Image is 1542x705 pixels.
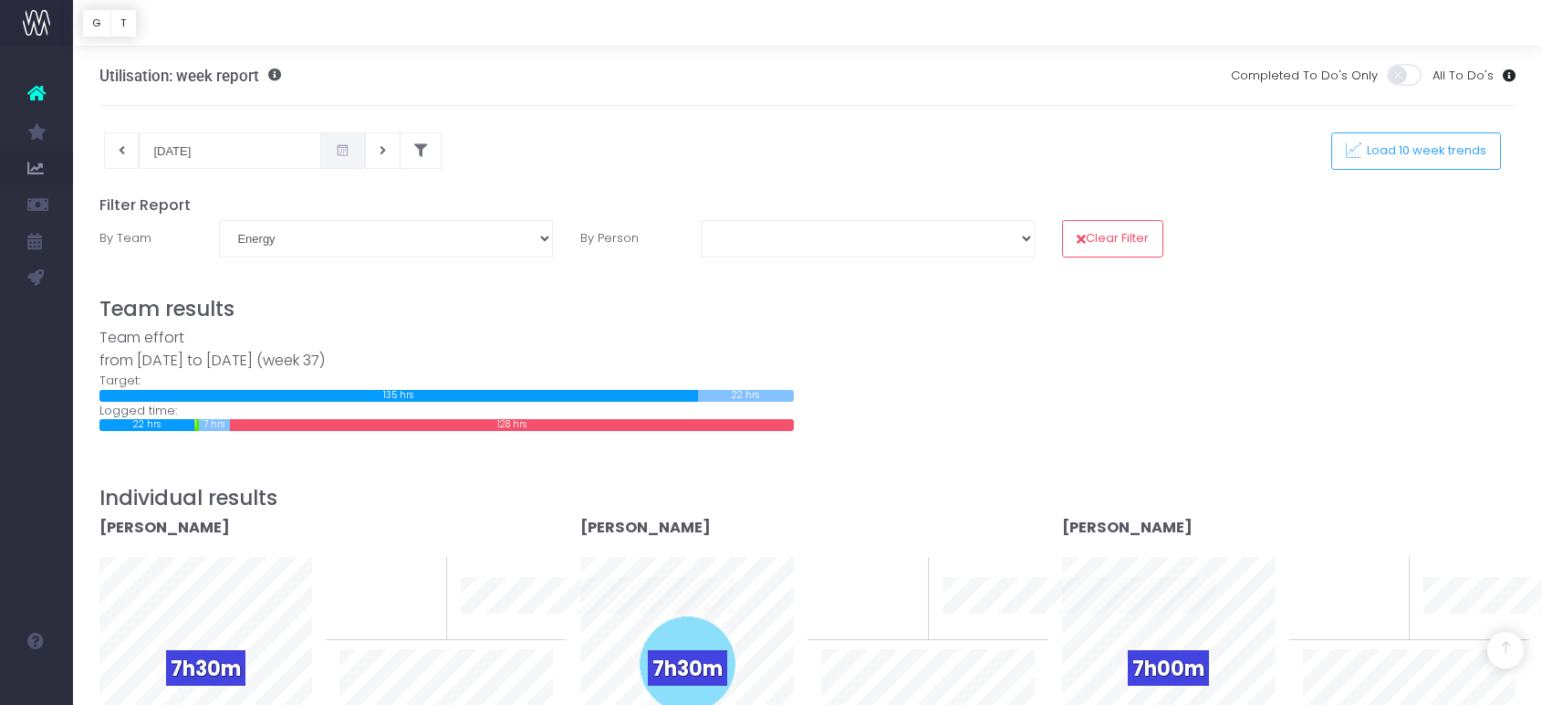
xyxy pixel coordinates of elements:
span: 10 week trend [461,619,543,637]
div: Team effort from [DATE] to [DATE] (week 37) [99,327,794,372]
span: 7h30m [166,650,245,686]
label: By Team [86,220,206,257]
button: Clear Filter [1062,220,1163,257]
span: All To Do's [1433,67,1494,85]
strong: [PERSON_NAME] [580,517,711,538]
div: Target: Logged time: [86,327,807,431]
div: 22 hrs [99,419,194,431]
span: 0% [884,557,914,587]
div: 1 hrs [194,419,199,431]
span: 0% [402,557,432,587]
span: 10 week trend [1423,619,1506,637]
button: Load 10 week trends [1331,132,1501,170]
div: 128 hrs [230,419,794,431]
div: 7 hrs [199,419,230,431]
span: Completed To Do's Only [1231,67,1378,85]
h3: Utilisation: week report [99,67,281,85]
span: To last week [339,587,414,605]
span: 0% [1365,557,1395,587]
span: To last week [821,587,896,605]
span: 7h30m [648,650,727,686]
span: 10 week trend [943,619,1025,637]
div: 22 hrs [698,390,794,402]
h3: Individual results [99,486,1516,510]
img: images/default_profile_image.png [23,668,50,696]
span: 7h00m [1128,650,1209,686]
div: Vertical button group [82,9,137,37]
span: Load 10 week trends [1361,143,1487,159]
strong: [PERSON_NAME] [99,517,230,538]
h3: Team results [99,297,1516,321]
span: To last week [1303,587,1378,605]
strong: [PERSON_NAME] [1062,517,1193,538]
label: By Person [567,220,687,257]
div: 135 hrs [99,390,698,402]
button: G [82,9,111,37]
h5: Filter Report [99,196,1516,215]
button: T [110,9,137,37]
